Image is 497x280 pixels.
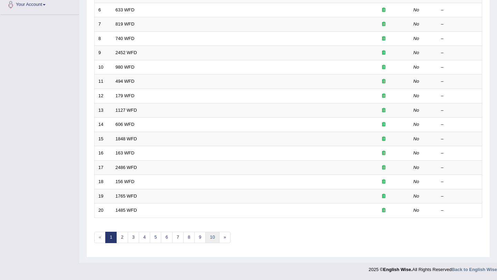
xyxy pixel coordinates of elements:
[95,189,112,203] td: 19
[172,232,184,243] a: 7
[362,207,406,214] div: Exam occurring question
[116,93,135,98] a: 179 WFD
[139,232,150,243] a: 4
[362,36,406,42] div: Exam occurring question
[413,208,419,213] em: No
[116,165,137,170] a: 2486 WFD
[413,122,419,127] em: No
[441,136,478,142] div: –
[413,50,419,55] em: No
[95,46,112,60] td: 9
[95,3,112,17] td: 6
[116,50,137,55] a: 2452 WFD
[116,36,135,41] a: 740 WFD
[413,64,419,70] em: No
[362,136,406,142] div: Exam occurring question
[441,164,478,171] div: –
[95,60,112,74] td: 10
[413,36,419,41] em: No
[362,21,406,28] div: Exam occurring question
[95,17,112,32] td: 7
[116,21,135,27] a: 819 WFD
[128,232,139,243] a: 3
[95,175,112,189] td: 18
[441,50,478,56] div: –
[116,208,137,213] a: 1485 WFD
[95,203,112,218] td: 20
[116,122,135,127] a: 606 WFD
[95,160,112,175] td: 17
[441,107,478,114] div: –
[362,121,406,128] div: Exam occurring question
[441,179,478,185] div: –
[362,164,406,171] div: Exam occurring question
[95,118,112,132] td: 14
[441,78,478,85] div: –
[362,93,406,99] div: Exam occurring question
[413,193,419,199] em: No
[362,179,406,185] div: Exam occurring question
[105,232,117,243] a: 1
[362,78,406,85] div: Exam occurring question
[441,7,478,13] div: –
[183,232,195,243] a: 8
[116,108,137,113] a: 1127 WFD
[95,31,112,46] td: 8
[116,150,135,156] a: 163 WFD
[161,232,172,243] a: 6
[362,107,406,114] div: Exam occurring question
[219,232,231,243] a: »
[362,7,406,13] div: Exam occurring question
[413,21,419,27] em: No
[441,36,478,42] div: –
[413,79,419,84] em: No
[441,193,478,200] div: –
[95,146,112,161] td: 16
[150,232,161,243] a: 5
[362,150,406,157] div: Exam occurring question
[383,267,412,272] strong: English Wise.
[441,150,478,157] div: –
[362,64,406,71] div: Exam occurring question
[95,74,112,89] td: 11
[441,121,478,128] div: –
[362,50,406,56] div: Exam occurring question
[116,193,137,199] a: 1765 WFD
[194,232,206,243] a: 9
[116,79,135,84] a: 494 WFD
[413,108,419,113] em: No
[413,179,419,184] em: No
[413,7,419,12] em: No
[94,232,106,243] span: «
[413,165,419,170] em: No
[452,267,497,272] a: Back to English Wise
[116,7,135,12] a: 633 WFD
[116,136,137,141] a: 1848 WFD
[116,232,128,243] a: 2
[362,193,406,200] div: Exam occurring question
[441,64,478,71] div: –
[413,150,419,156] em: No
[441,21,478,28] div: –
[205,232,219,243] a: 10
[95,103,112,118] td: 13
[413,93,419,98] em: No
[413,136,419,141] em: No
[95,132,112,146] td: 15
[116,64,135,70] a: 980 WFD
[95,89,112,103] td: 12
[441,207,478,214] div: –
[441,93,478,99] div: –
[116,179,135,184] a: 156 WFD
[369,263,497,273] div: 2025 © All Rights Reserved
